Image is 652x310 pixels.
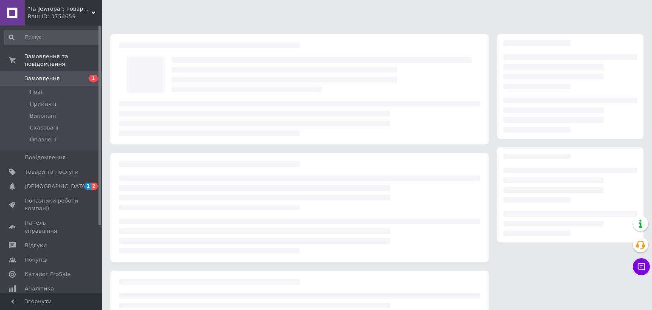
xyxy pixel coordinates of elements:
[30,136,56,144] span: Оплачені
[25,197,79,212] span: Показники роботи компанії
[84,183,91,190] span: 1
[25,219,79,234] span: Панель управління
[25,154,66,161] span: Повідомлення
[91,183,98,190] span: 2
[30,124,59,132] span: Скасовані
[30,100,56,108] span: Прийняті
[25,271,70,278] span: Каталог ProSale
[28,13,102,20] div: Ваш ID: 3754659
[30,112,56,120] span: Виконані
[89,75,98,82] span: 1
[25,242,47,249] span: Відгуки
[633,258,650,275] button: Чат з покупцем
[25,285,54,293] span: Аналітика
[28,5,91,13] span: "Ta-Jewropa": Товари для дому, авто, спорту, ремонту і дітей
[4,30,100,45] input: Пошук
[25,53,102,68] span: Замовлення та повідомлення
[25,168,79,176] span: Товари та послуги
[30,88,42,96] span: Нові
[25,75,60,82] span: Замовлення
[25,183,87,190] span: [DEMOGRAPHIC_DATA]
[25,256,48,264] span: Покупці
